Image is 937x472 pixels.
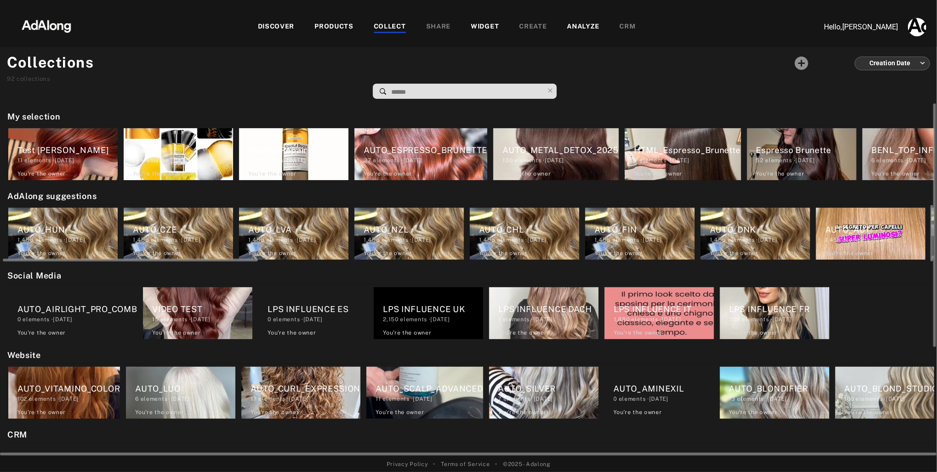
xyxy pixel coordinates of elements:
div: Own [133,144,233,156]
div: AUTO_CURL_EXPRESSION17 elements ·[DATE]You're the owner [239,364,363,421]
div: You're the owner [498,408,547,416]
div: You're the owner [17,170,66,178]
div: elements · [DATE] [710,236,810,244]
div: You're the owner [479,249,527,257]
span: 709 [729,316,740,323]
span: 2,150 [383,316,399,323]
div: Test [PERSON_NAME] [17,144,118,156]
div: elements · [DATE] [729,395,829,403]
span: 1 [498,316,501,323]
h2: Social Media [7,269,934,282]
p: Hello, [PERSON_NAME] [806,22,898,33]
div: AUTO_BLONDIFIER13 elements ·[DATE]You're the owner [717,364,832,421]
div: AUTO_LVA [248,223,349,236]
div: AUTO_VITAMINO_COLOR102 elements ·[DATE]You're the owner [6,364,123,421]
div: AUTO_CZE [133,223,233,236]
div: elements · [DATE] [594,236,695,244]
span: • [434,460,436,468]
span: 0 [614,396,617,402]
div: elements · [DATE] [498,395,599,403]
span: 11 [376,396,381,402]
div: elements · [DATE] [268,315,368,324]
div: AUTO_SILVER [498,382,599,395]
div: elements · [DATE] [364,156,487,165]
div: elements · [DATE] [17,236,118,244]
span: 37 [364,157,371,164]
div: AUTO_CHL [479,223,579,236]
div: AUTO_CZE1,455 elements ·[DATE]You're the owner [121,205,236,262]
div: LPS INFLUENCE IT1,880 elements ·[DATE]You're the owner [602,284,717,342]
div: You're the owner [364,170,412,178]
div: AUTO_AUT1,455 elements ·[DATE]You're the owner [813,205,928,262]
h1: Collections [7,51,94,74]
div: You're the owner [825,249,874,257]
div: VIDEO TEST [152,303,252,315]
div: AUTO_HUN1,455 elements ·[DATE]You're the owner [6,205,120,262]
div: You're the owner [729,408,777,416]
iframe: Chat Widget [891,428,937,472]
div: You're the owner [498,329,547,337]
div: AUTO_AUT [825,223,926,236]
div: AUTO_DNK1,455 elements ·[DATE]You're the owner [698,205,813,262]
div: CRM [620,22,636,33]
div: You're the owner [376,408,424,416]
div: LPS INFLUENCE ES [268,303,368,315]
div: AUTO_FIN1,455 elements ·[DATE]You're the owner [583,205,697,262]
img: AAuE7mCcxfrEYqyvOQj0JEqcpTTBGQ1n7nJRUNytqTeM [908,18,926,36]
span: 102 [17,396,27,402]
div: elements · [DATE] [479,236,579,244]
div: You're the owner [364,249,412,257]
div: AUTO_CHL1,455 elements ·[DATE]You're the owner [467,205,582,262]
span: 8 [634,157,638,164]
div: AUTO_AMINEXIL [614,382,714,395]
span: 1,455 [364,237,380,243]
div: LPS INFLUENCE UK [383,303,483,315]
div: LPS INFLUENCE IT [614,303,714,315]
button: Add a collecton [790,51,813,75]
span: 130 [503,157,513,164]
span: 6 [135,396,139,402]
div: You're the owner [614,329,662,337]
div: PRODUCTS [314,22,354,33]
span: 1,455 [479,237,496,243]
span: 1,455 [710,237,726,243]
h2: AdAlong suggestions [7,190,934,202]
div: AUTO_AMINEXIL0 elements ·[DATE]You're the owner [602,364,717,421]
div: You're the owner [17,329,66,337]
div: AUTO_NZL [364,223,464,236]
div: You're the owner [17,408,66,416]
span: 15 [248,157,255,164]
div: You're the owner [614,408,662,416]
div: elements · [DATE] [503,156,619,165]
div: AUTO_METAL_DETOX_2025130 elements ·[DATE]You're the owner [491,125,622,183]
div: AUTO_BLONDIFIER [729,382,829,395]
span: 92 [7,75,15,82]
div: elements · [DATE] [825,236,926,244]
span: 1,455 [594,237,611,243]
div: AbsolutRepair15 elements ·[DATE]You're the owner [236,125,351,183]
div: elements · [DATE] [133,156,233,165]
div: elements · [DATE] [614,395,714,403]
h2: Website [7,349,934,361]
div: COLLECT [374,22,406,33]
div: You're the owner [594,249,643,257]
div: You're the owner [872,170,920,178]
div: elements · [DATE] [756,156,857,165]
div: LPS INFLUENCE FR [729,303,829,315]
div: AUTO_FIN [594,223,695,236]
div: AUTO_ESPRESSO_BRUNETTE37 elements ·[DATE]You're the owner [352,125,490,183]
div: You're the owner [135,408,183,416]
span: 6 [872,157,875,164]
div: Test [PERSON_NAME]11 elements ·[DATE]You're the owner [6,125,120,183]
div: elements · [DATE] [152,315,252,324]
div: Creation Date [863,51,926,75]
span: 14 [133,157,139,164]
div: elements · [DATE] [251,395,360,403]
div: AUTO_NZL1,455 elements ·[DATE]You're the owner [352,205,467,262]
div: elements · [DATE] [614,315,714,324]
div: AUTO_HUN [17,223,118,236]
div: You're the owner [17,249,66,257]
div: AUTO_SCALP_ADVANCED11 elements ·[DATE]You're the owner [364,364,486,421]
div: elements · [DATE] [135,395,235,403]
span: 0 [17,316,21,323]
